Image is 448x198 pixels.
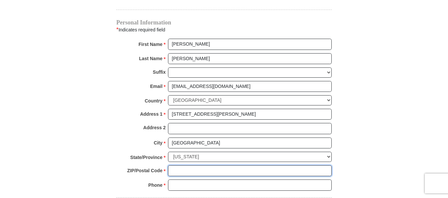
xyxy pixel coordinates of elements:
[139,54,163,63] strong: Last Name
[150,82,162,91] strong: Email
[154,138,162,147] strong: City
[145,96,163,105] strong: Country
[139,40,162,49] strong: First Name
[143,123,166,132] strong: Address 2
[116,25,332,34] div: Indicates required field
[116,20,332,25] h4: Personal Information
[140,109,163,119] strong: Address 1
[127,166,163,175] strong: ZIP/Postal Code
[130,153,162,162] strong: State/Province
[153,67,166,77] strong: Suffix
[148,180,163,190] strong: Phone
